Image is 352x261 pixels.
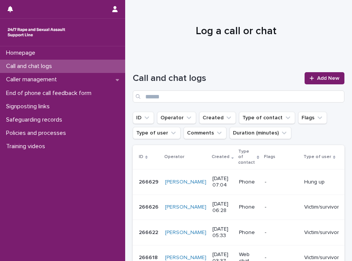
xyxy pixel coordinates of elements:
p: 266629 [139,177,160,185]
p: Type of user [303,153,331,161]
p: Signposting links [3,103,56,110]
p: Policies and processes [3,130,72,137]
a: Add New [305,72,344,84]
p: Phone [239,179,258,185]
p: - [265,204,298,210]
p: Safeguarding records [3,116,68,123]
span: Add New [317,76,339,81]
button: Flags [298,112,327,124]
p: Created [212,153,229,161]
p: Caller management [3,76,63,83]
p: 266626 [139,202,160,210]
a: [PERSON_NAME] [165,179,206,185]
p: - [265,179,298,185]
button: ID [133,112,154,124]
button: Type of contact [239,112,295,124]
button: Type of user [133,127,181,139]
p: Phone [239,229,258,236]
input: Search [133,90,344,103]
img: rhQMoQhaT3yELyF149Cw [6,25,67,40]
p: ID [139,153,143,161]
p: Victim/survivor [304,255,339,261]
p: Call and chat logs [3,63,58,70]
p: 266622 [139,228,160,236]
button: Duration (minutes) [229,127,291,139]
p: Training videos [3,143,51,150]
p: [DATE] 05:33 [212,226,233,239]
p: Hung up [304,179,339,185]
p: - [265,255,298,261]
p: Flags [264,153,275,161]
p: [DATE] 07:04 [212,176,233,188]
a: [PERSON_NAME] [165,229,206,236]
p: Victim/survivor [304,229,339,236]
button: Operator [157,112,196,124]
p: Type of contact [238,147,255,167]
p: [DATE] 06:28 [212,201,233,214]
button: Comments [184,127,226,139]
p: Victim/survivor [304,204,339,210]
p: 266618 [139,253,159,261]
a: [PERSON_NAME] [165,204,206,210]
a: [PERSON_NAME] [165,255,206,261]
p: Phone [239,204,258,210]
p: Homepage [3,49,41,57]
p: Operator [164,153,184,161]
button: Created [199,112,236,124]
h1: Call and chat logs [133,73,300,84]
h1: Log a call or chat [133,25,339,38]
p: End of phone call feedback form [3,90,97,97]
p: - [265,229,298,236]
